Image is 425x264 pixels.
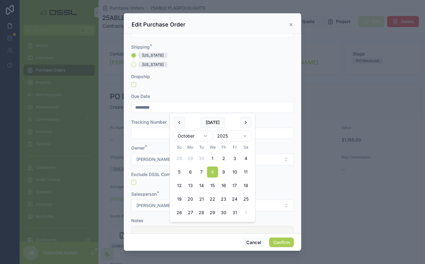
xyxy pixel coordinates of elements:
[131,145,145,150] span: Owner
[136,202,172,209] span: [PERSON_NAME]
[185,144,196,150] th: Monday
[240,153,251,164] button: Saturday, October 4th, 2025
[132,21,185,28] h3: Edit Purchase Order
[136,156,172,162] span: [PERSON_NAME]
[240,166,251,178] button: Saturday, October 11th, 2025
[131,44,150,50] span: Shipping
[229,180,240,191] button: Friday, October 17th, 2025
[240,194,251,205] button: Saturday, October 25th, 2025
[131,154,294,165] button: Select Button
[200,117,225,128] button: [DATE]
[196,180,207,191] button: Tuesday, October 14th, 2025
[218,207,229,218] button: Thursday, October 30th, 2025
[242,238,265,247] button: Cancel
[196,207,207,218] button: Tuesday, October 28th, 2025
[207,166,218,178] button: Wednesday, October 8th, 2025, selected
[240,180,251,191] button: Saturday, October 18th, 2025
[185,180,196,191] button: Monday, October 13th, 2025
[218,194,229,205] button: Thursday, October 23rd, 2025
[218,180,229,191] button: Thursday, October 16th, 2025
[207,153,218,164] button: Wednesday, October 1st, 2025
[174,166,185,178] button: Sunday, October 5th, 2025
[185,194,196,205] button: Monday, October 20th, 2025
[174,144,185,150] th: Sunday
[131,200,294,211] button: Select Button
[131,94,150,99] span: Due Date
[229,194,240,205] button: Friday, October 24th, 2025
[131,218,144,223] span: Notes
[240,207,251,218] button: Saturday, November 1st, 2025
[142,62,164,67] div: [US_STATE]
[229,153,240,164] button: Friday, October 3rd, 2025
[229,144,240,150] th: Friday
[196,144,207,150] th: Tuesday
[131,172,186,177] span: Exclude DSSL Commission
[240,144,251,150] th: Saturday
[174,144,251,218] table: October 2025
[229,166,240,178] button: Friday, October 10th, 2025
[185,153,196,164] button: Monday, September 29th, 2025
[218,153,229,164] button: Thursday, October 2nd, 2025
[174,153,185,164] button: Sunday, September 28th, 2025
[207,180,218,191] button: Wednesday, October 15th, 2025
[174,207,185,218] button: Sunday, October 26th, 2025
[131,74,150,79] span: Dropship
[142,53,164,58] div: [US_STATE]
[196,153,207,164] button: Tuesday, September 30th, 2025
[196,166,207,178] button: Tuesday, October 7th, 2025
[174,194,185,205] button: Sunday, October 19th, 2025
[207,194,218,205] button: Wednesday, October 22nd, 2025
[207,207,218,218] button: Wednesday, October 29th, 2025
[229,207,240,218] button: Friday, October 31st, 2025
[185,207,196,218] button: Monday, October 27th, 2025
[196,194,207,205] button: Tuesday, October 21st, 2025
[131,191,157,197] span: Salesperson
[218,144,229,150] th: Thursday
[207,144,218,150] th: Wednesday
[174,180,185,191] button: Sunday, October 12th, 2025
[185,166,196,178] button: Monday, October 6th, 2025
[269,238,294,247] button: Confirm
[131,119,167,125] span: Tracking Number
[218,166,229,178] button: Thursday, October 9th, 2025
